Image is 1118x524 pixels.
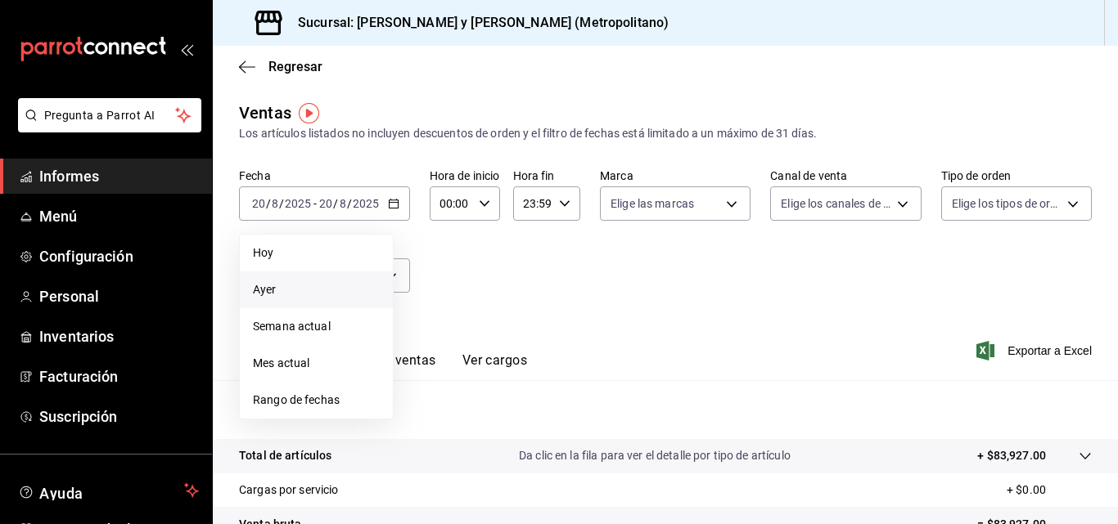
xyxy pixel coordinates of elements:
[279,197,284,210] span: /
[513,169,555,182] font: Hora fin
[266,197,271,210] span: /
[352,197,380,210] input: ----
[239,103,291,123] font: Ventas
[781,197,912,210] font: Elige los canales de venta
[299,103,319,123] img: Tooltip marker
[39,408,117,425] font: Suscripción
[39,328,114,345] font: Inventarios
[462,352,528,368] font: Ver cargos
[952,197,1070,210] font: Elige los tipos de orden
[239,483,339,496] font: Cargas por servicio
[339,197,347,210] input: --
[430,169,500,182] font: Hora de inicio
[239,169,271,182] font: Fecha
[318,197,333,210] input: --
[941,169,1012,182] font: Tipo de orden
[253,244,380,262] span: Hoy
[18,98,201,132] button: Pregunta a Parrot AI
[298,15,669,30] font: Sucursal: [PERSON_NAME] y [PERSON_NAME] (Metropolitano)
[347,197,352,210] span: /
[39,248,133,265] font: Configuración
[253,318,380,335] span: Semana actual
[253,392,380,409] span: Rango de fechas
[253,355,380,372] span: Mes actual
[271,197,279,210] input: --
[253,281,380,298] span: Ayer
[39,368,118,385] font: Facturación
[519,449,791,462] font: Da clic en la fila para ver el detalle por tipo de artículo
[333,197,338,210] span: /
[265,352,527,380] div: pestañas de navegación
[372,352,436,368] font: Ver ventas
[239,59,322,74] button: Regresar
[39,168,99,185] font: Informes
[251,197,266,210] input: --
[611,197,694,210] font: Elige las marcas
[980,341,1092,361] button: Exportar a Excel
[1007,483,1046,496] font: + $0.00
[39,288,99,305] font: Personal
[239,449,331,462] font: Total de artículos
[313,197,317,210] span: -
[180,43,193,56] button: abrir_cajón_menú
[39,208,78,225] font: Menú
[977,449,1046,462] font: + $83,927.00
[268,59,322,74] font: Regresar
[39,485,83,502] font: Ayuda
[239,127,817,140] font: Los artículos listados no incluyen descuentos de orden y el filtro de fechas está limitado a un m...
[1008,344,1092,357] font: Exportar a Excel
[11,119,201,136] a: Pregunta a Parrot AI
[44,109,156,122] font: Pregunta a Parrot AI
[770,169,847,182] font: Canal de venta
[600,169,633,182] font: Marca
[284,197,312,210] input: ----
